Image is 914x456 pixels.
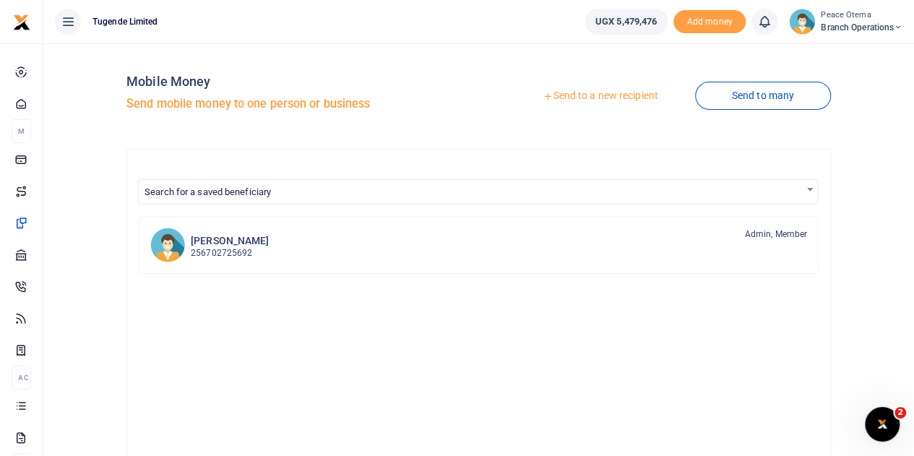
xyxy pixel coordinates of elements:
[673,10,746,34] span: Add money
[595,14,657,29] span: UGX 5,479,476
[145,186,271,197] span: Search for a saved beneficiary
[139,180,817,202] span: Search for a saved beneficiary
[894,407,906,418] span: 2
[191,235,269,247] h6: [PERSON_NAME]
[673,15,746,26] a: Add money
[745,228,807,241] span: Admin, Member
[150,228,185,262] img: FK
[585,9,668,35] a: UGX 5,479,476
[789,9,815,35] img: profile-user
[12,366,31,390] li: Ac
[191,246,269,260] p: 256702725692
[87,15,164,28] span: Tugende Limited
[139,216,819,274] a: FK [PERSON_NAME] 256702725692 Admin, Member
[13,14,30,31] img: logo-small
[821,21,902,34] span: Branch Operations
[126,97,473,111] h5: Send mobile money to one person or business
[789,9,902,35] a: profile-user Peace Otema Branch Operations
[579,9,673,35] li: Wallet ballance
[12,119,31,143] li: M
[673,10,746,34] li: Toup your wallet
[126,74,473,90] h4: Mobile Money
[506,83,694,109] a: Send to a new recipient
[865,407,900,442] iframe: Intercom live chat
[695,82,831,110] a: Send to many
[138,179,818,205] span: Search for a saved beneficiary
[13,16,30,27] a: logo-small logo-large logo-large
[821,9,902,22] small: Peace Otema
